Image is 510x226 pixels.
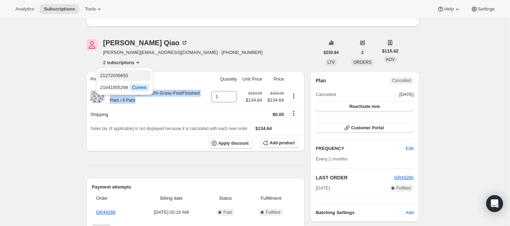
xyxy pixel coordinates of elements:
[92,184,299,191] h2: Payment attempts
[15,6,34,12] span: Analytics
[100,73,128,78] span: 21272035650
[247,195,294,202] span: Fulfillment
[486,195,503,212] div: Open Intercom Messenger
[90,126,249,131] span: Sales tax (if applicable) is not displayed because it is calculated with each new order.
[316,145,406,152] h2: FREQUENCY
[399,91,414,98] span: [DATE]
[92,191,137,206] th: Order
[86,39,97,50] span: Jennifer Qiao
[394,174,414,181] button: GR44266
[44,6,75,12] span: Subscriptions
[103,59,141,66] button: Product actions
[357,48,368,57] button: 2
[327,60,335,65] span: LTV
[40,4,79,14] button: Subscriptions
[103,49,263,56] span: [PERSON_NAME][EMAIL_ADDRESS][DOMAIN_NAME] · [PHONE_NUMBER]
[444,6,454,12] span: Help
[98,82,151,93] button: 21641855298 InfoCurrent
[316,102,414,111] button: Reactivate now
[394,175,414,180] a: GR44266
[324,50,339,55] span: $230.84
[239,71,264,87] th: Unit Price
[316,209,406,216] h6: Batching Settings
[249,91,262,95] small: $153.00
[85,6,96,12] span: Tools
[316,91,336,98] span: Cancelled
[86,107,208,122] th: Shipping
[260,138,299,148] button: Add product
[208,195,243,202] span: Status
[392,78,411,83] span: Cancelled
[401,207,418,218] button: Add
[316,156,347,162] span: Every 2 months
[467,4,499,14] button: Settings
[382,48,399,55] span: $115.42
[316,185,330,192] span: [DATE]
[288,110,299,117] button: Shipping actions
[266,97,284,104] span: $134.64
[98,70,151,81] button: 21272035650
[100,85,149,90] span: 21641855298
[266,210,280,215] span: Fulfilled
[316,174,394,181] h2: LAST ORDER
[209,138,253,149] button: Apply discount
[386,57,395,62] span: AOV
[406,209,414,216] span: Add
[316,77,326,84] h2: Plan
[246,97,262,104] span: $134.64
[406,145,414,152] span: Edit
[218,141,249,146] span: Apply discount
[132,85,146,90] span: Current
[288,92,299,100] button: Product actions
[361,50,364,55] span: 2
[351,125,384,131] span: Customer Portal
[316,123,414,133] button: Customer Portal
[396,185,411,191] span: Fulfilled
[103,39,188,46] div: [PERSON_NAME] Qiao
[319,48,343,57] button: $230.84
[139,209,204,216] span: [DATE] · 02:10 AM
[264,71,286,87] th: Price
[96,210,116,215] a: GR44266
[433,4,465,14] button: Help
[208,71,239,87] th: Quantity
[256,126,272,131] span: $134.64
[81,4,107,14] button: Tools
[223,210,232,215] span: Paid
[270,91,284,95] small: $153.00
[139,195,204,202] span: Billing date
[349,104,380,109] span: Reactivate now
[272,112,284,117] span: $0.00
[90,90,104,104] img: product img
[478,6,495,12] span: Settings
[11,4,38,14] button: Analytics
[353,60,371,65] span: ORDERS
[270,140,294,146] span: Add product
[86,71,208,87] th: Product
[402,143,418,154] button: Edit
